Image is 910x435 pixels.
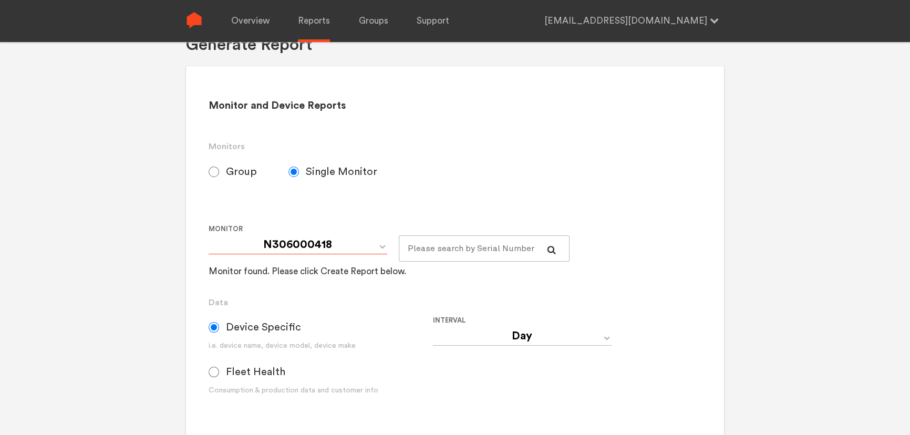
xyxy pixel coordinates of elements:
span: Device Specific [226,321,301,334]
input: Group [209,167,219,177]
label: Monitor [209,223,391,235]
label: For large monitor counts [399,223,561,235]
h2: Monitor and Device Reports [209,99,702,112]
h3: Monitors [209,140,702,153]
label: Interval [433,314,649,327]
h1: Generate Report [186,34,312,56]
div: Consumption & production data and customer info [209,385,433,396]
input: Please search by Serial Number [399,235,570,262]
div: i.e. device name, device model, device make [209,340,433,351]
img: Sense Logo [186,12,202,28]
h3: Data [209,296,702,309]
input: Fleet Health [209,367,219,377]
span: Fleet Health [226,366,285,378]
div: Monitor found. Please click Create Report below. [209,265,406,278]
input: Device Specific [209,322,219,333]
span: Single Monitor [306,165,377,178]
input: Single Monitor [288,167,299,177]
span: Group [226,165,257,178]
